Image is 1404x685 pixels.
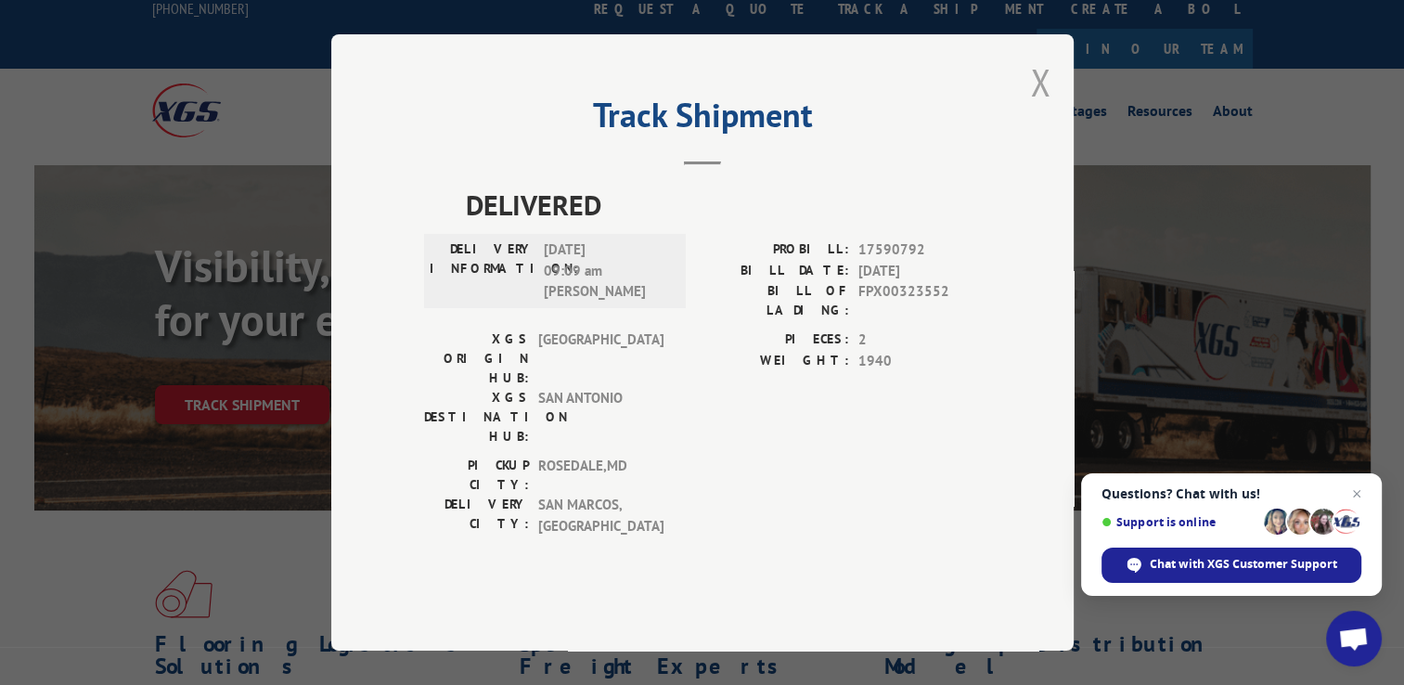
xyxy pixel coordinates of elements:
span: Support is online [1101,515,1257,529]
label: DELIVERY CITY: [424,495,529,536]
label: WEIGHT: [702,350,849,371]
label: DELIVERY INFORMATION: [430,239,535,303]
span: [GEOGRAPHIC_DATA] [538,330,663,388]
button: Close modal [1030,58,1050,107]
div: Chat with XGS Customer Support [1101,548,1361,583]
span: 2 [858,330,981,351]
span: Questions? Chat with us! [1101,486,1361,501]
span: FPX00323552 [858,281,981,320]
span: [DATE] 09:09 am [PERSON_NAME] [544,239,669,303]
span: DELIVERED [466,184,981,226]
span: [DATE] [858,260,981,281]
span: SAN MARCOS , [GEOGRAPHIC_DATA] [538,495,663,536]
label: PICKUP CITY: [424,456,529,495]
h2: Track Shipment [424,102,981,137]
span: 17590792 [858,239,981,261]
span: 1940 [858,350,981,371]
span: ROSEDALE , MD [538,456,663,495]
label: BILL OF LADING: [702,281,849,320]
label: PIECES: [702,330,849,351]
label: BILL DATE: [702,260,849,281]
span: SAN ANTONIO [538,388,663,446]
div: Open chat [1326,611,1382,666]
label: XGS DESTINATION HUB: [424,388,529,446]
span: Chat with XGS Customer Support [1150,556,1337,573]
label: PROBILL: [702,239,849,261]
span: Close chat [1346,483,1368,505]
label: XGS ORIGIN HUB: [424,330,529,388]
